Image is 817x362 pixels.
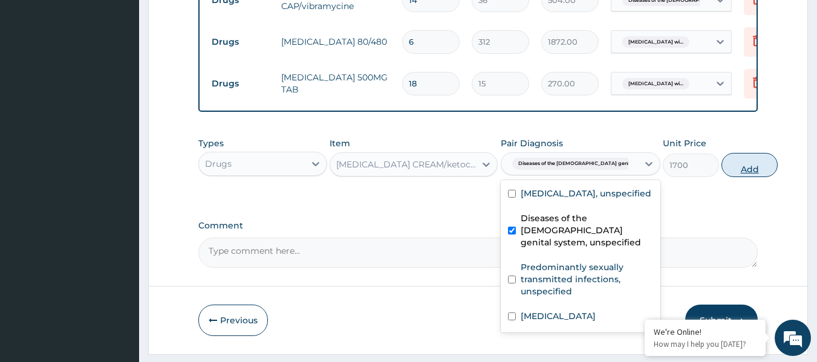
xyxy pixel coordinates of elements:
[685,305,758,336] button: Submit
[521,212,653,248] label: Diseases of the [DEMOGRAPHIC_DATA] genital system, unspecified
[198,138,224,149] label: Types
[330,137,350,149] label: Item
[336,158,477,170] div: [MEDICAL_DATA] CREAM/ketoconazol
[6,237,230,279] textarea: Type your message and hit 'Enter'
[521,310,596,322] label: [MEDICAL_DATA]
[521,187,651,199] label: [MEDICAL_DATA], unspecified
[198,221,758,231] label: Comment
[205,158,232,170] div: Drugs
[275,30,396,54] td: [MEDICAL_DATA] 80/480
[512,158,648,170] span: Diseases of the [DEMOGRAPHIC_DATA] genital s...
[663,137,706,149] label: Unit Price
[206,31,275,53] td: Drugs
[622,36,689,48] span: [MEDICAL_DATA] wi...
[521,261,653,297] label: Predominantly sexually transmitted infections, unspecified
[721,153,778,177] button: Add
[206,73,275,95] td: Drugs
[275,65,396,102] td: [MEDICAL_DATA] 500MG TAB
[70,106,167,228] span: We're online!
[63,68,203,83] div: Chat with us now
[198,305,268,336] button: Previous
[22,60,49,91] img: d_794563401_company_1708531726252_794563401
[622,78,689,90] span: [MEDICAL_DATA] wi...
[654,326,757,337] div: We're Online!
[198,6,227,35] div: Minimize live chat window
[654,339,757,349] p: How may I help you today?
[501,137,563,149] label: Pair Diagnosis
